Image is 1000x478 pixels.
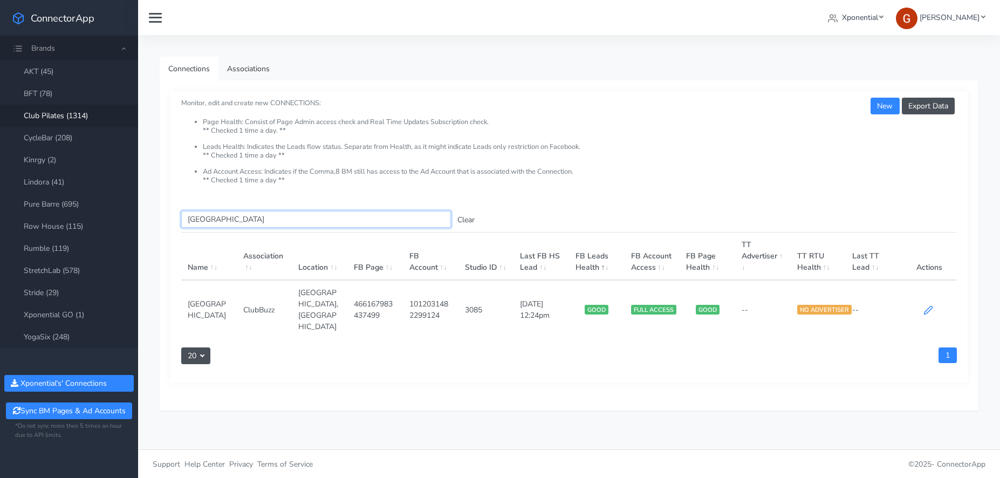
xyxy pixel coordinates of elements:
[184,459,225,469] span: Help Center
[451,211,481,228] button: Clear
[237,280,292,339] td: ClubBuzz
[585,305,608,315] span: GOOD
[871,98,899,114] button: New
[31,43,55,53] span: Brands
[696,305,720,315] span: GOOD
[902,98,955,114] button: Export Data
[403,233,458,281] th: FB Account
[181,90,957,185] small: Monitor, edit and create new CONNECTIONS:
[6,402,132,419] button: Sync BM Pages & Ad Accounts
[892,8,989,28] a: [PERSON_NAME]
[901,233,957,281] th: Actions
[846,280,901,339] td: --
[403,280,458,339] td: 1012031482299124
[31,11,94,25] span: ConnectorApp
[203,168,957,185] li: Ad Account Access: Indicates if the Comma,8 BM still has access to the Ad Account that is associa...
[791,233,846,281] th: TT RTU Health
[680,233,735,281] th: FB Page Health
[347,233,403,281] th: FB Page
[735,233,791,281] th: TT Advertiser
[920,12,980,23] span: [PERSON_NAME]
[569,233,625,281] th: FB Leads Health
[237,233,292,281] th: Association
[937,459,985,469] span: ConnectorApp
[181,233,237,281] th: Name
[939,347,957,363] a: 1
[15,422,123,440] small: *Do not sync more then 5 times an hour due to API limits.
[257,459,313,469] span: Terms of Service
[4,375,134,392] button: Xponential's' Connections
[824,8,888,28] a: Xponential
[458,280,514,339] td: 3085
[631,305,676,315] span: FULL ACCESS
[846,233,901,281] th: Last TT Lead
[292,233,347,281] th: Location
[513,233,569,281] th: Last FB HS Lead
[181,211,451,228] input: enter text you want to search
[203,118,957,143] li: Page Health: Consist of Page Admin access check and Real Time Updates Subscription check. ** Chec...
[735,280,791,339] td: --
[842,12,878,23] span: Xponential
[513,280,569,339] td: [DATE] 12:24pm
[896,8,917,29] img: Greg Clemmons
[181,347,210,364] button: 20
[153,459,180,469] span: Support
[218,57,278,81] a: Associations
[625,233,680,281] th: FB Account Access
[577,459,985,470] p: © 2025 -
[458,233,514,281] th: Studio ID
[160,57,218,81] a: Connections
[347,280,403,339] td: 466167983437499
[797,305,852,315] span: NO ADVERTISER
[229,459,253,469] span: Privacy
[203,143,957,168] li: Leads Health: Indicates the Leads flow status. Separate from Health, as it might indicate Leads o...
[292,280,347,339] td: [GEOGRAPHIC_DATA],[GEOGRAPHIC_DATA]
[181,280,237,339] td: [GEOGRAPHIC_DATA]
